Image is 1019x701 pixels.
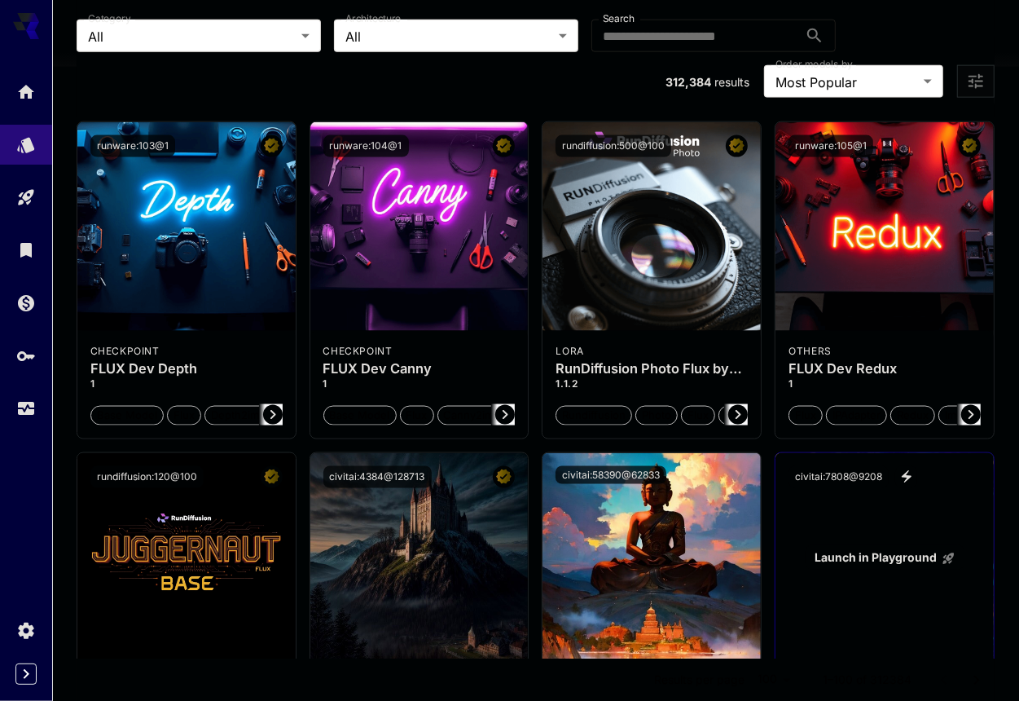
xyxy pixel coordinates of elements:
span: photo [636,408,677,424]
h3: FLUX Dev Redux [788,361,981,377]
span: 312,384 [665,75,711,89]
h3: FLUX Dev Depth [90,361,283,377]
button: flux [681,404,715,425]
span: pro [719,408,748,424]
p: Results per page [654,672,744,688]
p: 1–100 of 312384 [823,672,911,688]
p: 1 [323,377,516,391]
span: Base model [324,408,396,424]
div: FLUX.1 D [788,344,832,359]
div: Library [16,240,36,260]
div: FLUX.1 D [90,344,160,359]
button: civitai:4384@128713 [323,466,432,488]
button: runware:104@1 [323,135,409,157]
span: All [345,27,552,46]
button: Certified Model – Vetted for best performance and includes a commercial license. [261,466,283,488]
button: IPAdapter [826,404,887,425]
button: depth2img [204,404,272,425]
p: lora [556,344,583,359]
p: 1 [90,377,283,391]
div: FLUX.1 D [556,344,583,359]
a: Launch in Playground [806,545,964,571]
p: 1 [788,377,981,391]
p: checkpoint [323,344,393,359]
label: Category [88,12,131,26]
button: Flux [167,404,201,425]
span: IPAdapter [827,408,886,424]
h3: RunDiffusion Photo Flux by RunDiffusion [556,361,748,377]
button: Certified Model – Vetted for best performance and includes a commercial license. [726,135,748,157]
button: canny2img [437,404,507,425]
label: Architecture [345,12,401,26]
div: Usage [16,399,36,419]
label: Search [603,12,635,26]
button: Certified Model – Vetted for best performance and includes a commercial license. [493,466,515,488]
button: photo [635,404,678,425]
span: Flux [401,408,433,424]
button: Flux [400,404,434,425]
span: Most Popular [775,73,917,92]
label: Order models by [775,58,853,72]
span: results [714,75,749,89]
span: Redux [891,408,934,424]
p: 1.1.2 [556,377,748,391]
span: All [88,27,295,46]
span: img2img [939,408,993,424]
button: rundiffusion [556,404,632,425]
span: Flux [168,408,200,424]
button: Certified Model – Vetted for best performance and includes a commercial license. [261,135,283,157]
button: Flux [788,404,823,425]
p: others [788,344,832,359]
button: Base model [323,404,397,425]
div: 100 [751,668,797,691]
button: rundiffusion:500@100 [556,135,671,157]
button: Go to next page [960,664,993,696]
div: Playground [16,187,36,208]
button: img2img [938,404,994,425]
button: Base model [90,404,164,425]
button: Certified Model – Vetted for best performance and includes a commercial license. [493,135,515,157]
button: Expand sidebar [15,664,37,685]
button: View trigger words [895,466,917,488]
span: Base model [91,408,163,424]
div: API Keys [16,346,36,366]
span: canny2img [438,408,507,424]
button: civitai:7808@9208 [788,466,889,488]
button: runware:103@1 [90,135,175,157]
button: Certified Model – Vetted for best performance and includes a commercial license. [959,135,981,157]
span: depth2img [205,408,271,424]
button: pro [718,404,749,425]
button: Redux [890,404,935,425]
div: FLUX.1 D [323,344,393,359]
button: civitai:58390@62833 [556,466,666,484]
div: Models [16,130,36,150]
h3: FLUX Dev Canny [323,361,516,377]
button: rundiffusion:120@100 [90,466,204,488]
span: rundiffusion [556,408,631,424]
button: runware:105@1 [788,135,873,157]
div: Home [16,77,36,97]
div: Settings [16,620,36,641]
span: Launch in Playground [815,550,937,564]
span: flux [682,408,714,424]
div: Wallet [16,293,36,313]
p: checkpoint [90,344,160,359]
span: Flux [789,408,822,424]
button: Open more filters [966,72,986,92]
